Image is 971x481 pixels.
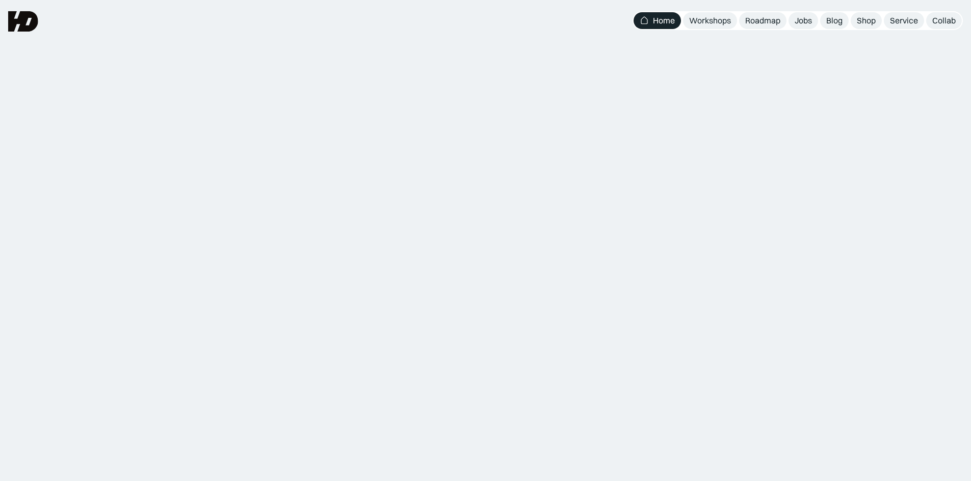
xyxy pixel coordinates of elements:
[653,15,675,26] div: Home
[689,15,731,26] div: Workshops
[926,12,962,29] a: Collab
[826,15,843,26] div: Blog
[932,15,956,26] div: Collab
[745,15,780,26] div: Roadmap
[789,12,818,29] a: Jobs
[820,12,849,29] a: Blog
[683,12,737,29] a: Workshops
[890,15,918,26] div: Service
[851,12,882,29] a: Shop
[795,15,812,26] div: Jobs
[739,12,786,29] a: Roadmap
[634,12,681,29] a: Home
[884,12,924,29] a: Service
[857,15,876,26] div: Shop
